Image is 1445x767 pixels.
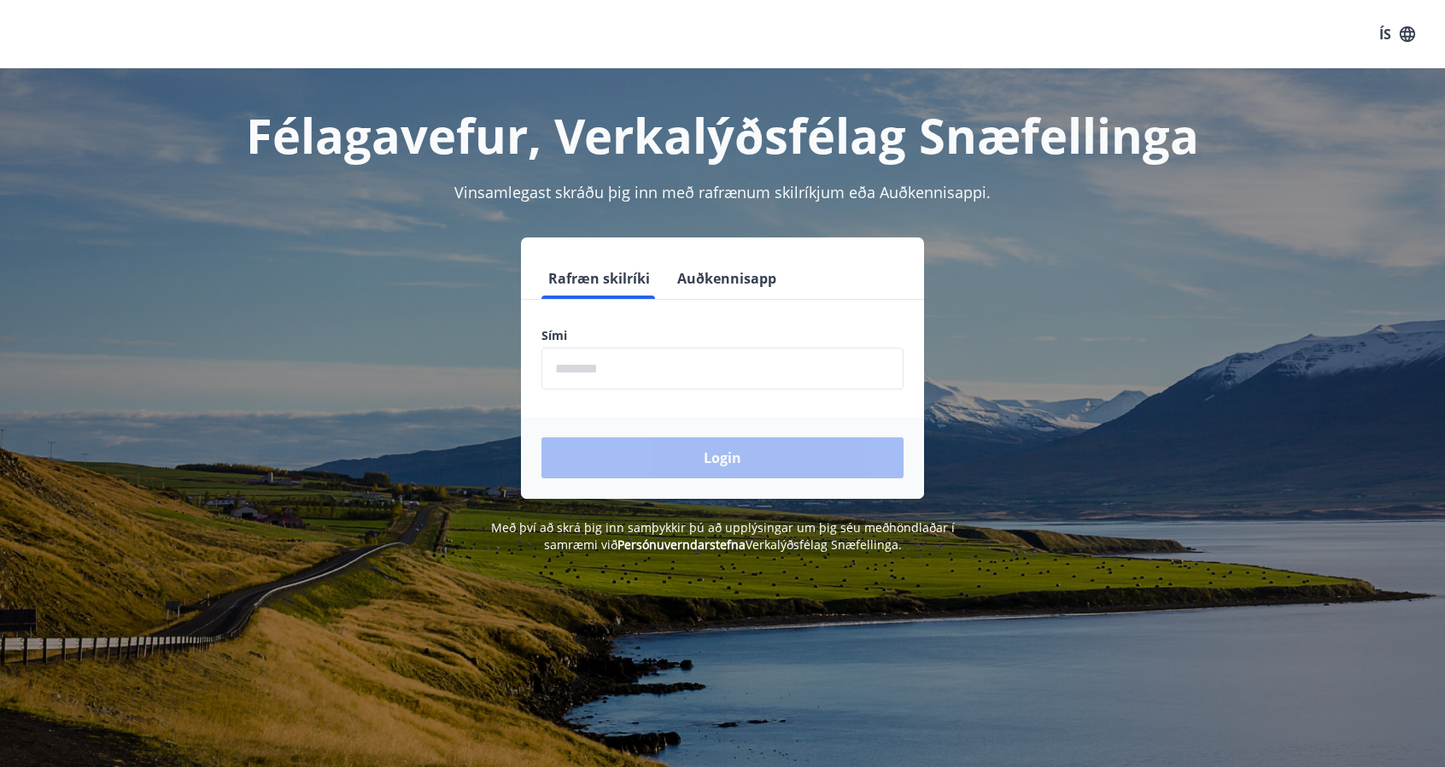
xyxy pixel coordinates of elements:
a: Persónuverndarstefna [617,536,746,553]
button: ÍS [1370,19,1425,50]
span: Með því að skrá þig inn samþykkir þú að upplýsingar um þig séu meðhöndlaðar í samræmi við Verkalý... [491,519,955,553]
button: Auðkennisapp [670,258,783,299]
h1: Félagavefur, Verkalýðsfélag Snæfellinga [128,102,1317,167]
span: Vinsamlegast skráðu þig inn með rafrænum skilríkjum eða Auðkennisappi. [454,182,991,202]
button: Rafræn skilríki [541,258,657,299]
label: Sími [541,327,904,344]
